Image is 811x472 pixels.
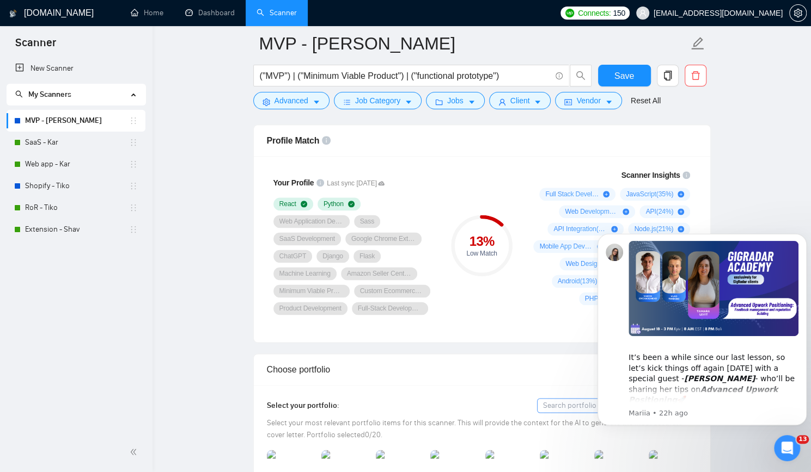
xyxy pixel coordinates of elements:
span: Full-Stack Development [358,304,422,313]
span: Web Application Development [279,217,344,226]
span: Select your most relevant portfolio items for this scanner. This will provide the context for the... [267,418,682,439]
span: Advanced [275,95,308,107]
span: Django [322,252,343,260]
span: holder [129,182,138,190]
span: 13 [796,435,809,444]
input: Search Freelance Jobs... [260,69,551,83]
span: copy [657,71,678,80]
span: plus-circle [678,191,684,197]
button: setting [789,4,807,22]
span: My Scanners [15,90,71,99]
span: plus-circle [623,208,629,215]
span: setting [263,98,270,106]
span: Your Profile [273,178,314,187]
span: ChatGPT [279,252,307,260]
span: Minimum Viable Product [279,287,344,295]
input: Search portfolio [538,399,697,412]
span: Python [324,200,344,208]
li: New Scanner [7,58,145,79]
span: Sass [360,217,374,226]
span: info-circle [322,136,331,145]
img: logo [9,5,17,22]
button: barsJob Categorycaret-down [334,92,422,109]
span: holder [129,203,138,212]
span: plus-circle [678,208,684,215]
span: API ( 24 %) [645,207,673,216]
span: Product Development [279,304,342,313]
a: homeHome [131,8,163,17]
span: double-left [130,446,141,457]
span: caret-down [313,98,320,106]
li: Extension - Shav [7,219,145,240]
span: idcard [564,98,572,106]
div: 13 % [451,235,513,248]
li: Web app - Kar [7,153,145,175]
div: Low Match [451,250,513,257]
span: caret-down [468,98,475,106]
button: userClientcaret-down [489,92,551,109]
span: caret-down [534,98,541,106]
span: Mobile App Development ( 20 %) [539,242,593,251]
a: New Scanner [15,58,137,79]
span: Connects: [578,7,611,19]
a: Extension - Shav [25,219,129,240]
li: Shopify - Tiko [7,175,145,197]
button: folderJobscaret-down [426,92,485,109]
span: Vendor [576,95,600,107]
span: holder [129,138,138,147]
span: search [15,90,23,98]
a: RoR - Tiko [25,197,129,219]
span: Flask [359,252,375,260]
span: check-circle [301,201,307,207]
span: My Scanners [28,90,71,99]
a: Reset All [631,95,661,107]
span: Web Design ( 15 %) [565,259,618,268]
span: API Integration ( 22 %) [553,225,607,233]
iframe: Intercom notifications message [593,218,811,443]
span: JavaScript ( 35 %) [626,190,673,198]
span: edit [691,36,705,51]
button: copy [657,65,679,86]
span: Custom Ecommerce Platform Development [360,287,424,295]
span: Jobs [447,95,464,107]
span: Profile Match [267,136,320,145]
span: delete [685,71,706,80]
button: settingAdvancedcaret-down [253,92,330,109]
button: search [570,65,592,86]
span: Google Chrome Extension [351,234,416,243]
a: Shopify - Tiko [25,175,129,197]
span: Save [614,69,634,83]
span: info-circle [682,171,690,179]
span: bars [343,98,351,106]
button: delete [685,65,706,86]
span: caret-down [405,98,412,106]
span: search [570,71,591,80]
a: dashboardDashboard [185,8,235,17]
span: Machine Learning [279,269,331,278]
iframe: Intercom live chat [774,435,800,461]
li: MVP - Kar [7,110,145,132]
span: React [279,200,296,208]
input: Scanner name... [259,30,688,57]
span: Scanner Insights [621,171,680,179]
a: MVP - [PERSON_NAME] [25,110,129,132]
a: setting [789,9,807,17]
span: Select your portfolio: [267,401,339,410]
span: caret-down [605,98,613,106]
span: holder [129,160,138,169]
span: holder [129,225,138,234]
span: Full Stack Development ( 60 %) [545,190,599,198]
span: 150 [613,7,625,19]
span: plus-circle [603,191,609,197]
span: Android ( 13 %) [558,277,597,285]
a: Web app - Kar [25,153,129,175]
span: Scanner [7,35,65,58]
